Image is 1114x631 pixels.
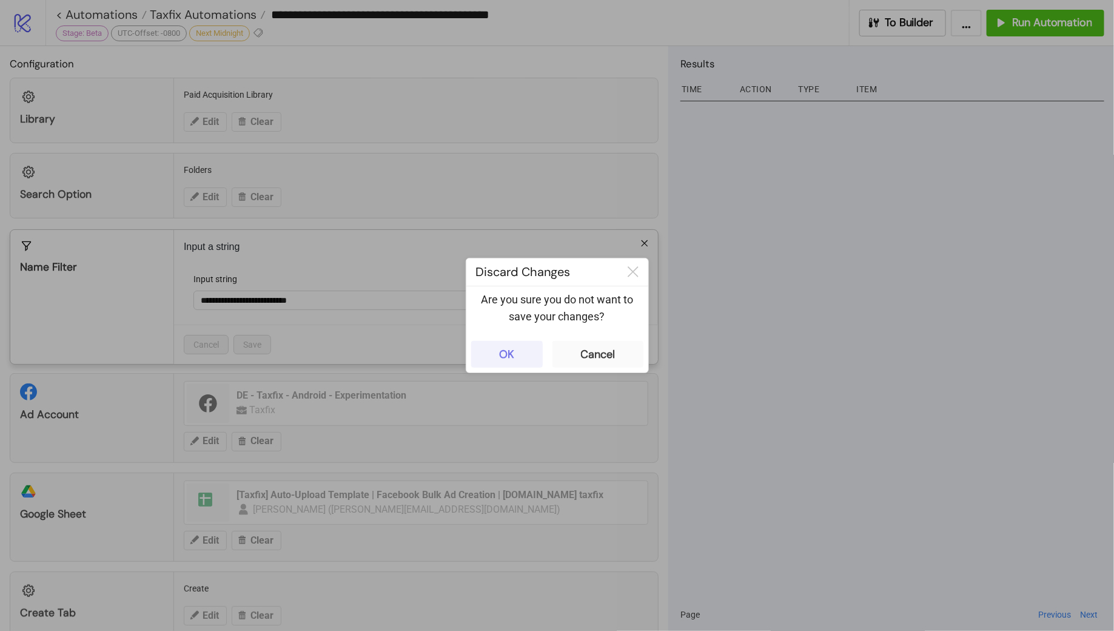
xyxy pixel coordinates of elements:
[581,348,615,362] div: Cancel
[552,341,643,368] button: Cancel
[471,341,543,368] button: OK
[499,348,514,362] div: OK
[476,291,639,326] p: Are you sure you do not want to save your changes?
[466,258,618,286] div: Discard Changes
